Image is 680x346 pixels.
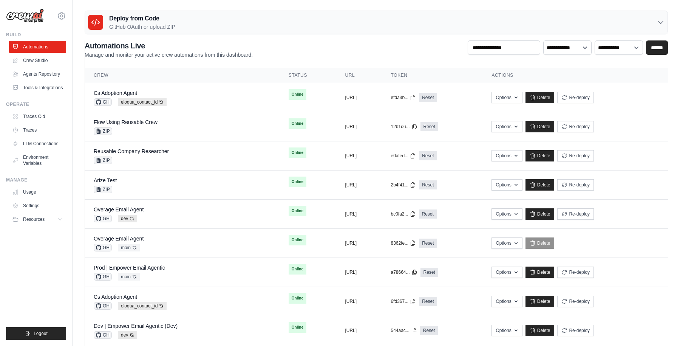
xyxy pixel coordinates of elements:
button: Re-deploy [557,92,594,103]
span: dev [118,215,137,222]
span: ZIP [94,157,112,164]
th: Token [382,68,482,83]
button: Logout [6,327,66,340]
span: Online [289,293,306,304]
a: Crew Studio [9,54,66,67]
a: Reset [420,326,438,335]
a: Arize Test [94,177,117,183]
div: Build [6,32,66,38]
a: Reset [420,122,438,131]
button: 8362fe... [391,240,416,246]
a: Usage [9,186,66,198]
span: Online [289,177,306,187]
a: Prod | Empower Email Agentic [94,265,165,271]
span: GH [94,273,112,281]
a: Agents Repository [9,68,66,80]
span: Online [289,89,306,100]
button: Options [491,121,522,132]
a: Reset [419,93,437,102]
span: Online [289,118,306,129]
a: Reset [419,209,437,219]
button: Re-deploy [557,179,594,191]
span: ZIP [94,186,112,193]
span: eloqua_contact_id [118,98,167,106]
a: Flow Using Reusable Crew [94,119,158,125]
a: Delete [525,121,555,132]
div: Manage [6,177,66,183]
a: Environment Variables [9,151,66,169]
a: Delete [525,237,555,249]
th: Crew [85,68,280,83]
button: Re-deploy [557,121,594,132]
button: Options [491,325,522,336]
a: LLM Connections [9,138,66,150]
a: Delete [525,92,555,103]
a: Reset [420,268,438,277]
button: Re-deploy [557,150,594,161]
a: Reset [419,297,437,306]
span: Online [289,322,306,333]
span: Online [289,264,306,275]
a: Delete [525,179,555,191]
span: main [118,244,140,251]
button: 12b1d6... [391,124,417,130]
button: Options [491,208,522,220]
p: Manage and monitor your active crew automations from this dashboard. [85,51,253,59]
span: dev [118,331,137,339]
a: Dev | Empower Email Agentic (Dev) [94,323,178,329]
a: Traces [9,124,66,136]
button: Options [491,237,522,249]
span: Resources [23,216,45,222]
button: Options [491,150,522,161]
span: GH [94,98,112,106]
a: Reset [419,180,437,189]
a: Reset [419,239,437,248]
th: Status [280,68,336,83]
div: Operate [6,101,66,107]
a: Delete [525,296,555,307]
button: Resources [9,213,66,225]
button: Re-deploy [557,325,594,336]
a: Reset [419,151,437,160]
span: GH [94,331,112,339]
button: 544aac... [391,327,417,334]
button: Re-deploy [557,296,594,307]
a: Reusable Company Researcher [94,148,169,154]
button: Options [491,267,522,278]
th: Actions [482,68,668,83]
span: Logout [34,330,48,337]
span: main [118,273,140,281]
a: Overage Email Agent [94,236,144,242]
button: a78664... [391,269,417,275]
button: Re-deploy [557,267,594,278]
button: Re-deploy [557,208,594,220]
a: Cs Adoption Agent [94,90,137,96]
span: Online [289,147,306,158]
a: Delete [525,208,555,220]
a: Traces Old [9,110,66,123]
button: Options [491,296,522,307]
img: Logo [6,9,44,23]
span: eloqua_contact_id [118,302,167,310]
span: GH [94,244,112,251]
button: e0afed... [391,153,416,159]
button: 2b4f41... [391,182,416,188]
a: Delete [525,325,555,336]
p: GitHub OAuth or upload ZIP [109,23,175,31]
button: 6fd367... [391,298,416,304]
a: Delete [525,267,555,278]
button: bc0fa2... [391,211,416,217]
span: Online [289,206,306,216]
span: Online [289,235,306,245]
button: Options [491,179,522,191]
span: ZIP [94,127,112,135]
a: Cs Adoption Agent [94,294,137,300]
a: Settings [9,200,66,212]
button: efda3b... [391,95,416,101]
th: URL [336,68,382,83]
a: Overage Email Agent [94,206,144,213]
h2: Automations Live [85,40,253,51]
h3: Deploy from Code [109,14,175,23]
span: GH [94,302,112,310]
a: Automations [9,41,66,53]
